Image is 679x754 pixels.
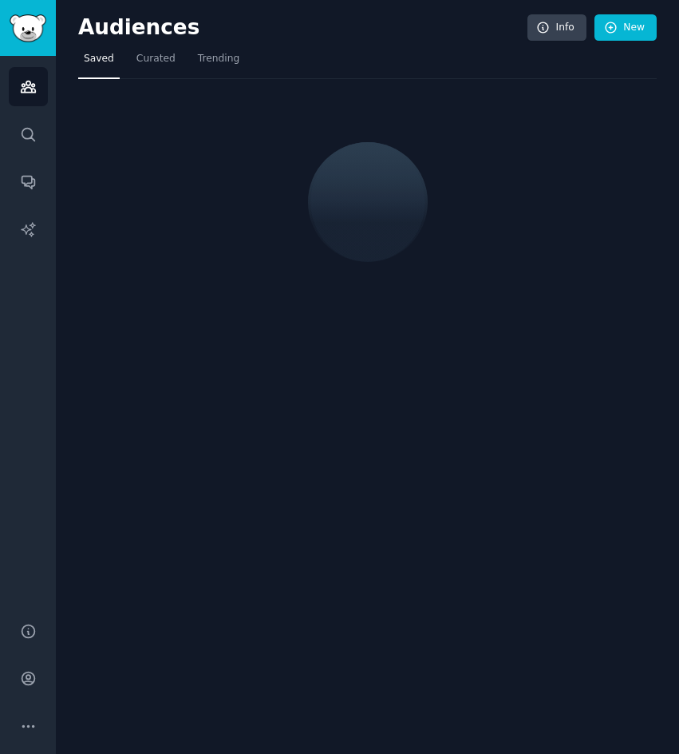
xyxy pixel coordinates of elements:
a: Info [527,14,586,42]
img: GummySearch logo [10,14,46,42]
span: Trending [198,52,239,66]
a: Saved [78,46,120,79]
a: New [594,14,657,42]
a: Curated [131,46,181,79]
span: Curated [136,52,176,66]
span: Saved [84,52,114,66]
a: Trending [192,46,245,79]
h2: Audiences [78,15,527,41]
